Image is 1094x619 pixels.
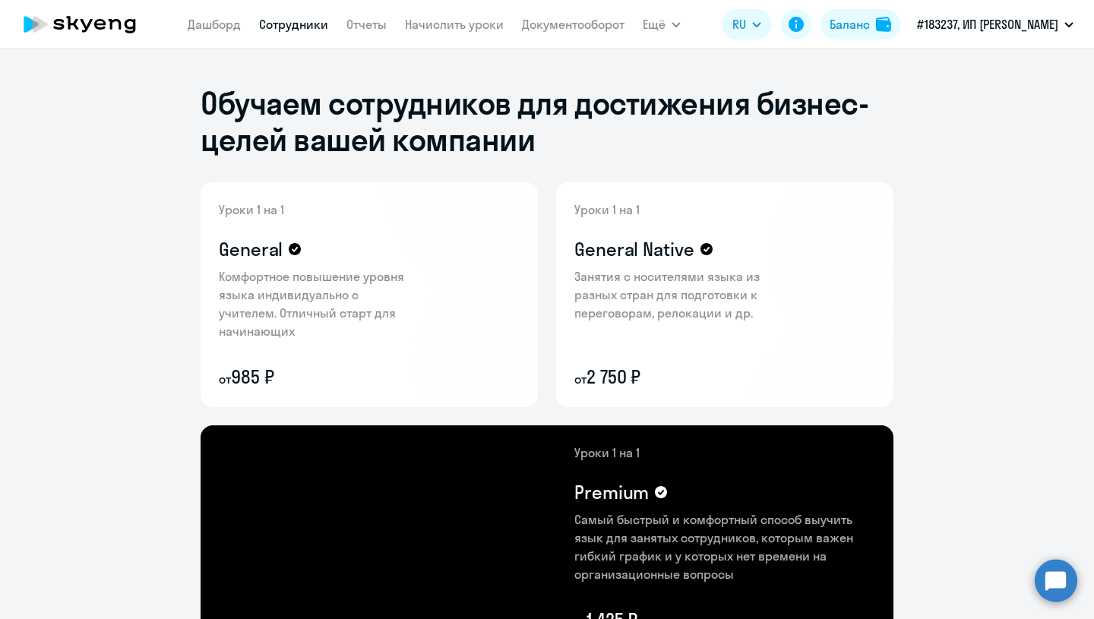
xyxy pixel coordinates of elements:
small: от [574,371,587,387]
a: Документооборот [522,17,624,32]
small: от [219,371,231,387]
a: Дашборд [188,17,241,32]
a: Сотрудники [259,17,328,32]
img: general-content-bg.png [201,182,429,407]
p: Занятия с носителями языка из разных стран для подготовки к переговорам, релокации и др. [574,267,772,322]
h4: General Native [574,237,694,261]
div: Баланс [830,15,870,33]
button: Балансbalance [820,9,900,39]
a: Отчеты [346,17,387,32]
p: 2 750 ₽ [574,365,772,389]
h1: Обучаем сотрудников для достижения бизнес-целей вашей компании [201,85,893,158]
img: balance [876,17,891,32]
span: Ещё [643,15,666,33]
p: Уроки 1 на 1 [574,201,772,219]
img: general-native-content-bg.png [556,182,795,407]
button: #183237, ИП [PERSON_NAME] [909,6,1081,43]
a: Начислить уроки [405,17,504,32]
p: #183237, ИП [PERSON_NAME] [917,15,1058,33]
button: RU [722,9,772,39]
h4: Premium [574,480,649,504]
h4: General [219,237,283,261]
p: Самый быстрый и комфортный способ выучить язык для занятых сотрудников, которым важен гибкий граф... [574,510,875,583]
p: Уроки 1 на 1 [574,444,875,462]
button: Ещё [643,9,681,39]
p: Уроки 1 на 1 [219,201,416,219]
p: Комфортное повышение уровня языка индивидуально с учителем. Отличный старт для начинающих [219,267,416,340]
span: RU [732,15,746,33]
p: 985 ₽ [219,365,416,389]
